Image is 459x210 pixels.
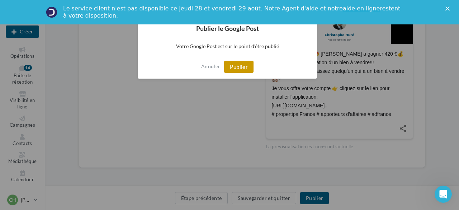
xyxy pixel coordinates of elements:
button: Publier [224,61,254,73]
iframe: Intercom live chat [435,186,452,203]
div: Fermer [445,6,453,11]
a: aide en ligne [343,5,380,12]
div: Le service client n'est pas disponible ce jeudi 28 et vendredi 29 août. Notre Agent d'aide et not... [63,5,402,19]
h2: Publier le Google Post [138,19,317,37]
img: Profile image for Service-Client [46,6,57,18]
button: Annuler [201,61,220,72]
p: Votre Google Post est sur le point d’être publié [138,37,317,55]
